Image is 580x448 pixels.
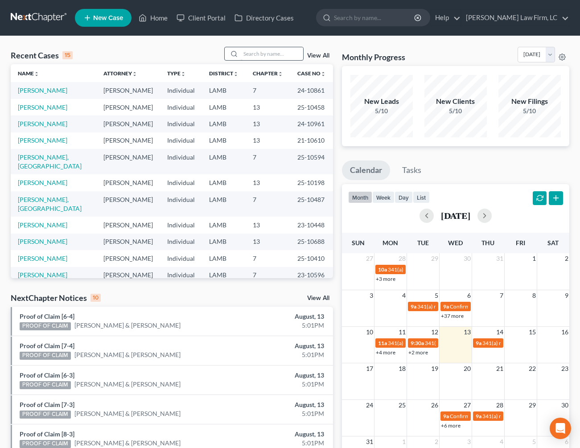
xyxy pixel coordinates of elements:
span: 1 [531,253,537,264]
div: August, 13 [228,312,324,321]
td: [PERSON_NAME] [96,250,160,267]
a: Calendar [342,160,390,180]
span: Confirmation hearing for [PERSON_NAME] [450,413,551,419]
span: 18 [398,363,407,374]
a: [PERSON_NAME] & [PERSON_NAME] [74,439,181,448]
a: [PERSON_NAME] [18,86,67,94]
span: 22 [528,363,537,374]
td: LAMB [202,174,246,191]
span: 4 [499,436,504,447]
a: [PERSON_NAME] [18,120,67,127]
a: Districtunfold_more [209,70,239,77]
a: [PERSON_NAME] [18,103,67,111]
span: 3 [369,290,374,301]
td: [PERSON_NAME] [96,234,160,250]
i: unfold_more [321,71,326,77]
td: 13 [246,217,290,233]
span: 15 [528,327,537,337]
i: unfold_more [181,71,186,77]
a: Tasks [394,160,429,180]
a: Attorneyunfold_more [103,70,137,77]
i: unfold_more [132,71,137,77]
input: Search by name... [241,47,303,60]
td: 24-10961 [290,115,333,132]
span: 31 [365,436,374,447]
div: 5:01PM [228,380,324,389]
a: [PERSON_NAME] [18,255,67,262]
td: 21-10610 [290,132,333,149]
span: New Case [93,15,123,21]
span: 30 [560,400,569,411]
span: Thu [481,239,494,247]
span: 10 [365,327,374,337]
div: 10 [90,294,101,302]
i: unfold_more [233,71,239,77]
td: [PERSON_NAME] [96,132,160,149]
span: 341(a) meeting for [PERSON_NAME] [482,340,568,346]
span: 27 [463,400,472,411]
span: Fri [516,239,525,247]
a: +6 more [441,422,461,429]
a: Directory Cases [230,10,298,26]
button: day [395,191,413,203]
span: 7 [499,290,504,301]
span: 26 [430,400,439,411]
div: New Filings [498,96,561,107]
td: Individual [160,191,202,217]
div: New Leads [350,96,413,107]
span: Sun [352,239,365,247]
h2: [DATE] [441,211,470,220]
div: August, 13 [228,400,324,409]
span: 11a [378,340,387,346]
span: 341(a) meeting for [PERSON_NAME] [417,303,503,310]
a: Typeunfold_more [167,70,186,77]
span: 24 [365,400,374,411]
a: Proof of Claim [8-3] [20,430,74,438]
span: 16 [560,327,569,337]
span: 9a [476,340,481,346]
span: 27 [365,253,374,264]
a: Proof of Claim [7-4] [20,342,74,349]
span: Wed [448,239,463,247]
td: Individual [160,234,202,250]
span: 10a [378,266,387,273]
td: LAMB [202,217,246,233]
span: 9a [443,303,449,310]
span: 6 [466,290,472,301]
td: LAMB [202,82,246,99]
button: list [413,191,430,203]
div: August, 13 [228,430,324,439]
td: 7 [246,267,290,284]
td: Individual [160,115,202,132]
h3: Monthly Progress [342,52,405,62]
div: August, 13 [228,341,324,350]
td: [PERSON_NAME] [96,99,160,115]
span: 17 [365,363,374,374]
span: 31 [495,253,504,264]
td: 7 [246,149,290,174]
td: LAMB [202,99,246,115]
td: 13 [246,132,290,149]
td: LAMB [202,115,246,132]
div: 5:01PM [228,350,324,359]
td: [PERSON_NAME] [96,191,160,217]
td: 13 [246,234,290,250]
div: 5/10 [424,107,487,115]
a: [PERSON_NAME] [18,238,67,245]
span: 12 [430,327,439,337]
div: New Clients [424,96,487,107]
td: Individual [160,132,202,149]
td: LAMB [202,149,246,174]
span: 11 [398,327,407,337]
td: Individual [160,99,202,115]
div: 5/10 [498,107,561,115]
td: Individual [160,149,202,174]
div: PROOF OF CLAIM [20,322,71,330]
td: 23-10448 [290,217,333,233]
span: 28 [398,253,407,264]
span: 30 [463,253,472,264]
span: 341(a) meeting for [PERSON_NAME] [388,266,474,273]
td: Individual [160,82,202,99]
a: Proof of Claim [6-4] [20,312,74,320]
span: 13 [463,327,472,337]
